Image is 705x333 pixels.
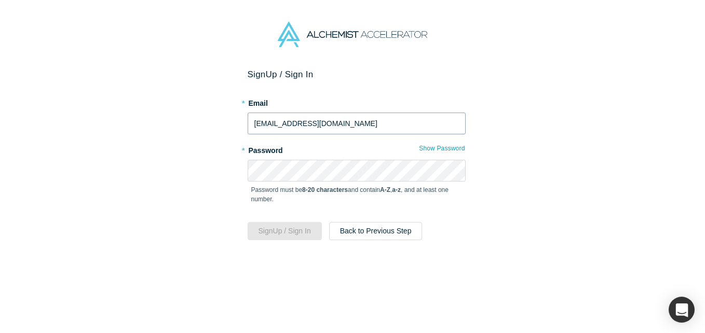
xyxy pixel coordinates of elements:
strong: a-z [392,186,401,193]
img: Alchemist Accelerator Logo [278,22,427,47]
h2: Sign Up / Sign In [248,69,466,80]
strong: A-Z [380,186,390,193]
label: Password [248,142,466,156]
button: Back to Previous Step [329,222,423,240]
button: Show Password [418,142,465,155]
button: SignUp / Sign In [248,222,322,240]
label: Email [248,94,466,109]
strong: 8-20 characters [302,186,348,193]
p: Password must be and contain , , and at least one number. [251,185,462,204]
